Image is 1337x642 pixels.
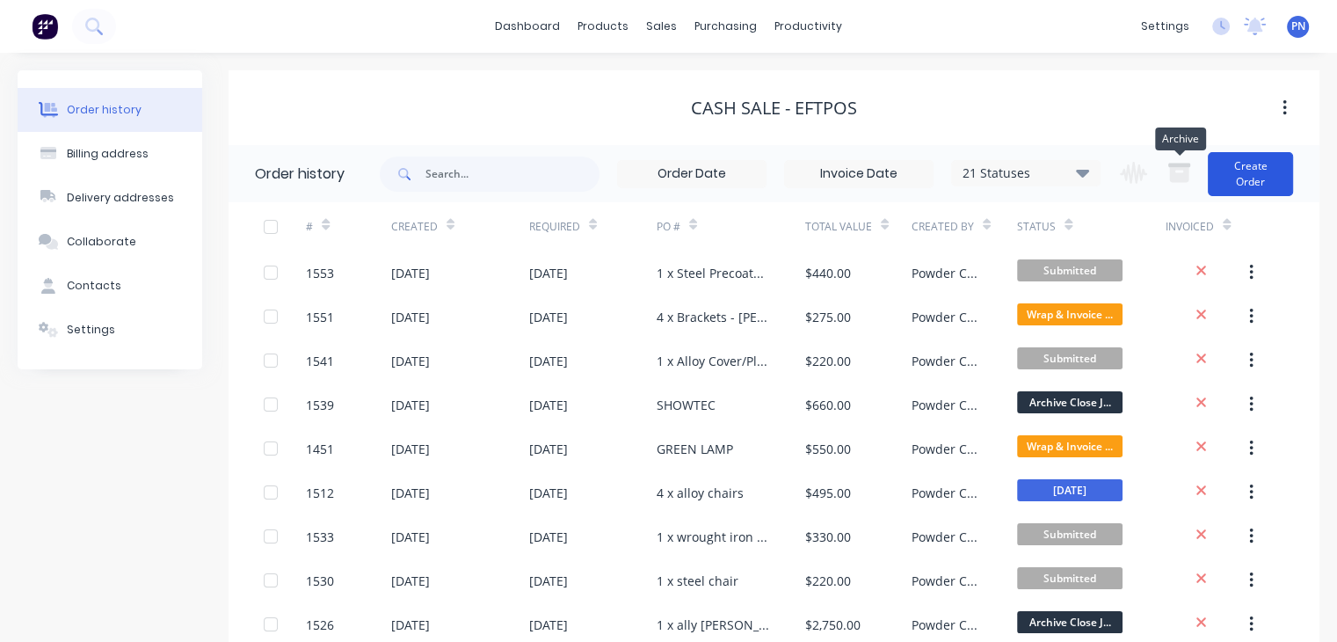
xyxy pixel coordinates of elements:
[952,164,1100,183] div: 21 Statuses
[805,219,872,235] div: Total Value
[657,440,733,458] div: GREEN LAMP
[657,308,770,326] div: 4 x Brackets - [PERSON_NAME]
[391,202,529,251] div: Created
[912,440,983,458] div: Powder Crew
[618,161,766,187] input: Order Date
[912,352,983,370] div: Powder Crew
[306,572,334,590] div: 1530
[912,202,1018,251] div: Created By
[912,616,983,634] div: Powder Crew
[67,190,174,206] div: Delivery addresses
[391,219,438,235] div: Created
[67,322,115,338] div: Settings
[67,102,142,118] div: Order history
[529,616,568,634] div: [DATE]
[67,146,149,162] div: Billing address
[32,13,58,40] img: Factory
[306,616,334,634] div: 1526
[18,132,202,176] button: Billing address
[1017,259,1123,281] span: Submitted
[391,440,430,458] div: [DATE]
[637,13,686,40] div: sales
[686,13,766,40] div: purchasing
[912,308,983,326] div: Powder Crew
[657,352,770,370] div: 1 x Alloy Cover/Plate Marine - [PERSON_NAME] or Flat White
[805,440,851,458] div: $550.00
[306,396,334,414] div: 1539
[1017,611,1123,633] span: Archive Close J...
[306,528,334,546] div: 1533
[766,13,851,40] div: productivity
[912,264,983,282] div: Powder Crew
[67,278,121,294] div: Contacts
[1166,219,1214,235] div: Invoiced
[529,352,568,370] div: [DATE]
[529,219,580,235] div: Required
[18,88,202,132] button: Order history
[425,157,599,192] input: Search...
[529,264,568,282] div: [DATE]
[1208,152,1293,196] button: Create Order
[691,98,857,119] div: Cash Sale - EFTPOS
[486,13,569,40] a: dashboard
[1017,202,1166,251] div: Status
[18,220,202,264] button: Collaborate
[18,264,202,308] button: Contacts
[1017,435,1123,457] span: Wrap & Invoice ...
[805,264,851,282] div: $440.00
[391,528,430,546] div: [DATE]
[391,352,430,370] div: [DATE]
[657,202,805,251] div: PO #
[569,13,637,40] div: products
[306,440,334,458] div: 1451
[1017,303,1123,325] span: Wrap & Invoice ...
[391,308,430,326] div: [DATE]
[912,484,983,502] div: Powder Crew
[805,528,851,546] div: $330.00
[657,484,744,502] div: 4 x alloy chairs
[1132,13,1198,40] div: settings
[529,396,568,414] div: [DATE]
[912,528,983,546] div: Powder Crew
[391,616,430,634] div: [DATE]
[306,219,313,235] div: #
[391,572,430,590] div: [DATE]
[1017,347,1123,369] span: Submitted
[1017,391,1123,413] span: Archive Close J...
[657,572,738,590] div: 1 x steel chair
[657,528,770,546] div: 1 x wrought iron frame
[805,616,861,634] div: $2,750.00
[1155,128,1206,150] div: Archive
[1166,202,1251,251] div: Invoiced
[306,352,334,370] div: 1541
[529,572,568,590] div: [DATE]
[1017,479,1123,501] span: [DATE]
[805,484,851,502] div: $495.00
[657,219,680,235] div: PO #
[1291,18,1305,34] span: PN
[805,396,851,414] div: $660.00
[912,572,983,590] div: Powder Crew
[18,176,202,220] button: Delivery addresses
[391,264,430,282] div: [DATE]
[657,616,770,634] div: 1 x ally [PERSON_NAME] with canopy, guards and tool boxes
[255,164,345,185] div: Order history
[805,308,851,326] div: $275.00
[805,352,851,370] div: $220.00
[785,161,933,187] input: Invoice Date
[912,219,974,235] div: Created By
[529,484,568,502] div: [DATE]
[529,528,568,546] div: [DATE]
[805,572,851,590] div: $220.00
[306,264,334,282] div: 1553
[529,308,568,326] div: [DATE]
[18,308,202,352] button: Settings
[529,440,568,458] div: [DATE]
[391,484,430,502] div: [DATE]
[657,396,716,414] div: SHOWTEC
[657,264,770,282] div: 1 x Steel Precoated Table Base - SANDBLAST + POWDER COAT - MANNEX BLACK
[391,396,430,414] div: [DATE]
[306,202,391,251] div: #
[1017,523,1123,545] span: Submitted
[67,234,136,250] div: Collaborate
